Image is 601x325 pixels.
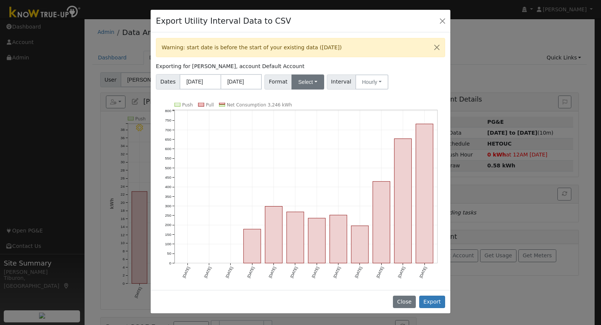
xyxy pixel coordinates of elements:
[311,266,320,278] text: [DATE]
[394,139,412,263] rect: onclick=""
[291,74,324,90] button: Select
[156,15,291,27] h4: Export Utility Interval Data to CSV
[156,62,304,70] label: Exporting for [PERSON_NAME], account Default Account
[376,266,384,278] text: [DATE]
[165,213,171,217] text: 250
[333,266,341,278] text: [DATE]
[165,185,171,189] text: 400
[156,38,445,57] div: Warning: start date is before the start of your existing data ([DATE])
[290,266,298,278] text: [DATE]
[330,215,347,263] rect: onclick=""
[165,118,171,122] text: 750
[167,252,172,256] text: 50
[355,74,388,90] button: Hourly
[373,182,390,263] rect: onclick=""
[165,204,171,208] text: 300
[246,266,255,278] text: [DATE]
[308,218,326,263] rect: onclick=""
[165,147,171,151] text: 600
[437,15,448,26] button: Close
[393,296,416,308] button: Close
[225,266,234,278] text: [DATE]
[265,207,282,263] rect: onclick=""
[244,229,261,263] rect: onclick=""
[165,128,171,132] text: 700
[351,226,368,263] rect: onclick=""
[165,175,171,179] text: 450
[165,242,171,246] text: 100
[169,261,171,265] text: 0
[165,166,171,170] text: 500
[165,137,171,141] text: 650
[204,266,212,278] text: [DATE]
[416,124,433,263] rect: onclick=""
[327,74,356,90] span: Interval
[419,296,445,308] button: Export
[268,266,277,278] text: [DATE]
[165,194,171,199] text: 350
[264,74,292,90] span: Format
[156,74,180,90] span: Dates
[165,232,171,237] text: 150
[397,266,406,278] text: [DATE]
[419,266,427,278] text: [DATE]
[429,38,445,57] button: Close
[165,223,171,227] text: 200
[354,266,363,278] text: [DATE]
[182,102,193,108] text: Push
[182,266,190,278] text: [DATE]
[287,212,304,263] rect: onclick=""
[206,102,214,108] text: Pull
[165,156,171,161] text: 550
[227,102,292,108] text: Net Consumption 3,246 kWh
[165,109,171,113] text: 800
